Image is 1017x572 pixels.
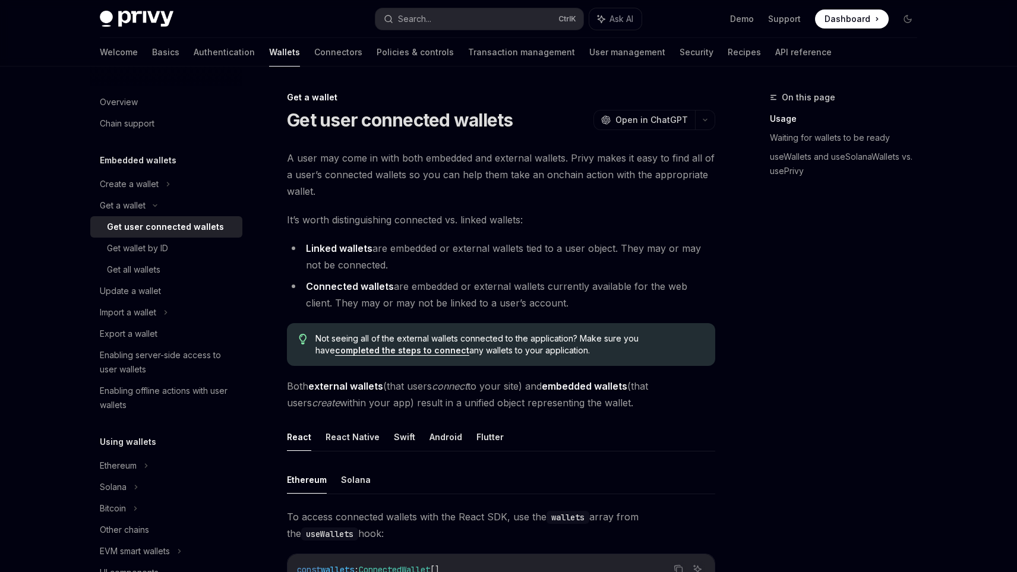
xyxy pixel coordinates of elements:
[615,114,688,126] span: Open in ChatGPT
[100,11,173,27] img: dark logo
[326,423,380,451] button: React Native
[782,90,835,105] span: On this page
[100,384,235,412] div: Enabling offline actions with user wallets
[589,38,665,67] a: User management
[100,305,156,320] div: Import a wallet
[100,116,154,131] div: Chain support
[815,10,889,29] a: Dashboard
[90,519,242,541] a: Other chains
[100,95,138,109] div: Overview
[542,380,627,392] strong: embedded wallets
[287,466,327,494] button: Ethereum
[287,378,715,411] span: Both (that users to your site) and (that users within your app) result in a unified object repres...
[770,147,927,181] a: useWallets and useSolanaWallets vs. usePrivy
[375,8,583,30] button: Search...CtrlK
[476,423,504,451] button: Flutter
[100,198,146,213] div: Get a wallet
[287,91,715,103] div: Get a wallet
[398,12,431,26] div: Search...
[306,242,372,254] strong: Linked wallets
[90,91,242,113] a: Overview
[429,423,462,451] button: Android
[589,8,642,30] button: Ask AI
[558,14,576,24] span: Ctrl K
[90,259,242,280] a: Get all wallets
[90,345,242,380] a: Enabling server-side access to user wallets
[152,38,179,67] a: Basics
[287,150,715,200] span: A user may come in with both embedded and external wallets. Privy makes it easy to find all of a ...
[287,240,715,273] li: are embedded or external wallets tied to a user object. They may or may not be connected.
[335,345,469,356] a: completed the steps to connect
[287,423,311,451] button: React
[301,527,358,541] code: useWallets
[100,348,235,377] div: Enabling server-side access to user wallets
[299,334,307,345] svg: Tip
[100,177,159,191] div: Create a wallet
[90,380,242,416] a: Enabling offline actions with user wallets
[730,13,754,25] a: Demo
[287,109,513,131] h1: Get user connected wallets
[287,508,715,542] span: To access connected wallets with the React SDK, use the array from the hook:
[107,241,168,255] div: Get wallet by ID
[312,397,340,409] em: create
[770,128,927,147] a: Waiting for wallets to be ready
[107,263,160,277] div: Get all wallets
[100,459,137,473] div: Ethereum
[898,10,917,29] button: Toggle dark mode
[90,323,242,345] a: Export a wallet
[90,216,242,238] a: Get user connected wallets
[269,38,300,67] a: Wallets
[100,327,157,341] div: Export a wallet
[100,38,138,67] a: Welcome
[825,13,870,25] span: Dashboard
[680,38,713,67] a: Security
[306,280,394,292] strong: Connected wallets
[100,435,156,449] h5: Using wallets
[314,38,362,67] a: Connectors
[547,511,589,524] code: wallets
[90,113,242,134] a: Chain support
[308,380,383,392] strong: external wallets
[468,38,575,67] a: Transaction management
[287,211,715,228] span: It’s worth distinguishing connected vs. linked wallets:
[100,480,127,494] div: Solana
[100,544,170,558] div: EVM smart wallets
[287,278,715,311] li: are embedded or external wallets currently available for the web client. They may or may not be l...
[100,501,126,516] div: Bitcoin
[315,333,703,356] span: Not seeing all of the external wallets connected to the application? Make sure you have any walle...
[107,220,224,234] div: Get user connected wallets
[377,38,454,67] a: Policies & controls
[609,13,633,25] span: Ask AI
[593,110,695,130] button: Open in ChatGPT
[194,38,255,67] a: Authentication
[90,238,242,259] a: Get wallet by ID
[432,380,468,392] em: connect
[728,38,761,67] a: Recipes
[775,38,832,67] a: API reference
[100,523,149,537] div: Other chains
[100,153,176,168] h5: Embedded wallets
[770,109,927,128] a: Usage
[341,466,371,494] button: Solana
[768,13,801,25] a: Support
[100,284,161,298] div: Update a wallet
[394,423,415,451] button: Swift
[90,280,242,302] a: Update a wallet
